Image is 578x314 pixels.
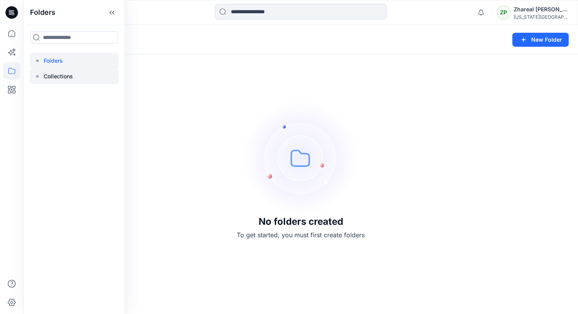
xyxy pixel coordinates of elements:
div: [US_STATE][GEOGRAPHIC_DATA]... [514,14,568,20]
p: Folders [44,56,63,65]
p: To get started, you must first create folders [237,230,365,240]
h3: No folders created [259,216,343,227]
div: ZP [496,5,511,19]
button: New Folder [512,33,569,47]
div: Zhareal [PERSON_NAME] [514,5,568,14]
img: empty-folders.svg [242,99,359,216]
p: Collections [44,72,73,81]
